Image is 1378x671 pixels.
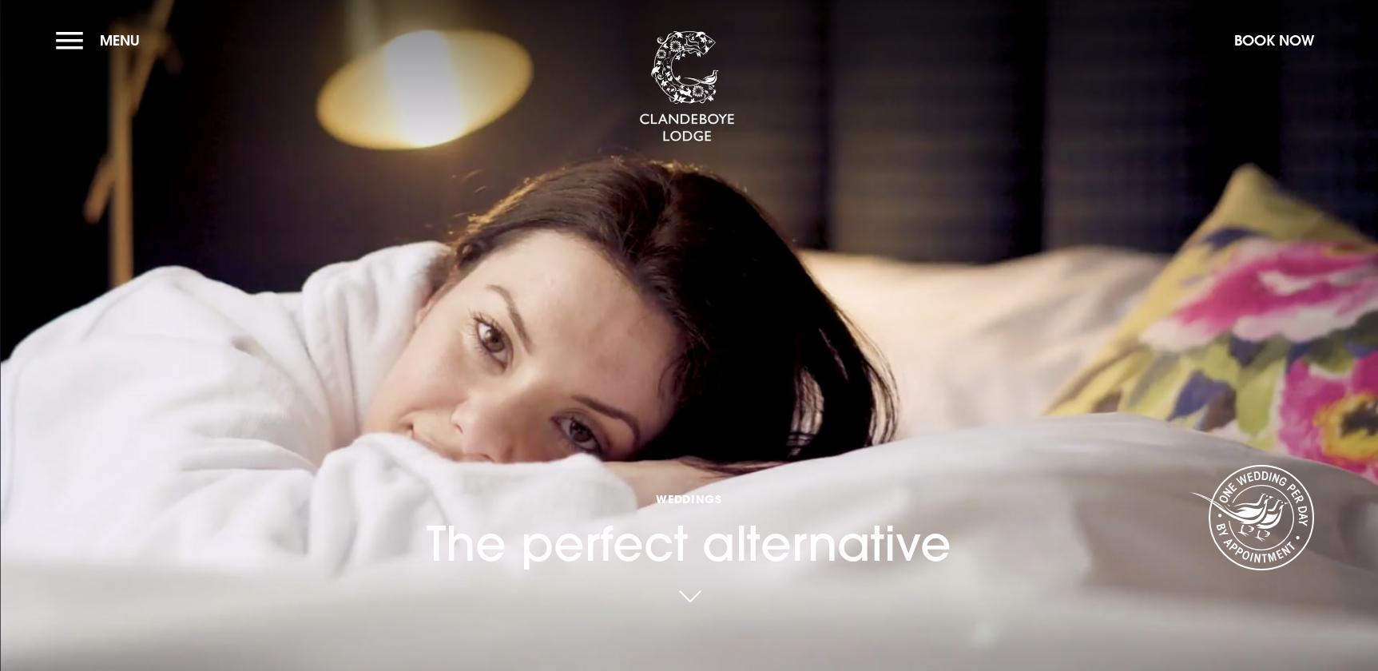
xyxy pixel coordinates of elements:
[100,31,140,50] span: Menu
[427,408,951,572] h1: The perfect alternative
[427,491,951,506] span: Weddings
[639,31,735,143] img: Clandeboye Lodge
[1226,23,1322,58] button: Book Now
[56,23,148,58] button: Menu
